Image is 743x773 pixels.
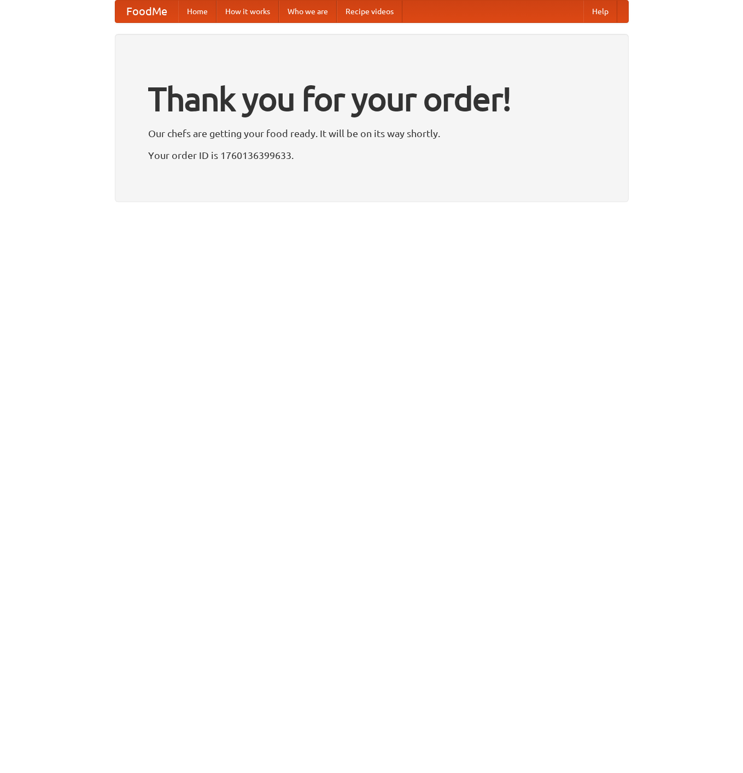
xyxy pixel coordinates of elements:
a: Recipe videos [337,1,402,22]
a: How it works [217,1,279,22]
a: Home [178,1,217,22]
p: Your order ID is 1760136399633. [148,147,595,163]
a: Help [583,1,617,22]
a: FoodMe [115,1,178,22]
a: Who we are [279,1,337,22]
h1: Thank you for your order! [148,73,595,125]
p: Our chefs are getting your food ready. It will be on its way shortly. [148,125,595,141]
